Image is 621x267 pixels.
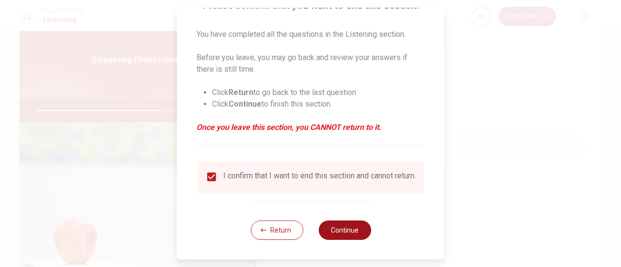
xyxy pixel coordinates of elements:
p: Before you leave, you may go back and review your answers if there is still time. [196,52,425,75]
em: Once you leave this section, you CANNOT return to it. [196,122,425,133]
li: Click to finish this section. [212,98,425,110]
button: Return [250,220,303,240]
button: Continue [318,220,371,240]
p: You have completed all the questions in the Listening section. [196,29,425,40]
strong: Return [229,88,253,97]
div: I confirm that I want to end this section and cannot return. [223,171,416,183]
li: Click to go back to the last question [212,87,425,98]
strong: Continue [229,99,261,109]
